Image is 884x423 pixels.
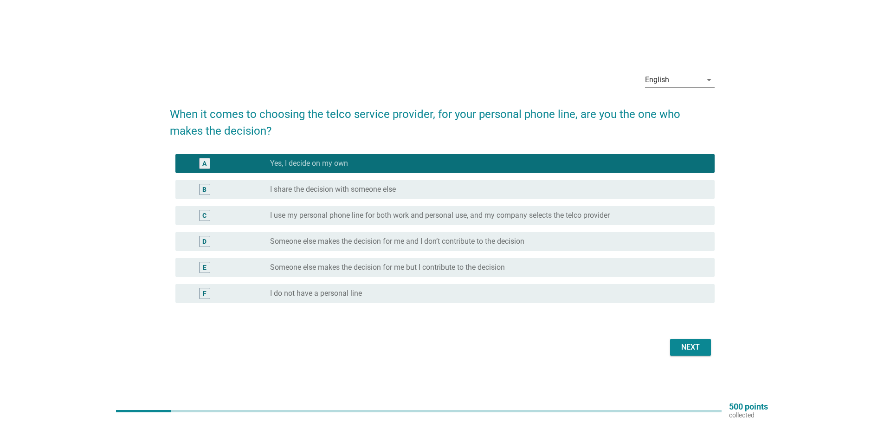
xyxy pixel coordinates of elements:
div: D [202,236,206,246]
label: I do not have a personal line [270,289,362,298]
h2: When it comes to choosing the telco service provider, for your personal phone line, are you the o... [170,97,715,139]
div: F [203,288,206,298]
label: Someone else makes the decision for me and I don’t contribute to the decision [270,237,524,246]
div: C [202,210,206,220]
button: Next [670,339,711,356]
label: Yes, I decide on my own [270,159,348,168]
div: A [202,158,206,168]
div: Next [678,342,703,353]
div: B [202,184,206,194]
div: English [645,76,669,84]
p: collected [729,411,768,419]
p: 500 points [729,403,768,411]
label: I use my personal phone line for both work and personal use, and my company selects the telco pro... [270,211,610,220]
label: Someone else makes the decision for me but I contribute to the decision [270,263,505,272]
div: E [203,262,206,272]
label: I share the decision with someone else [270,185,396,194]
i: arrow_drop_down [703,74,715,85]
